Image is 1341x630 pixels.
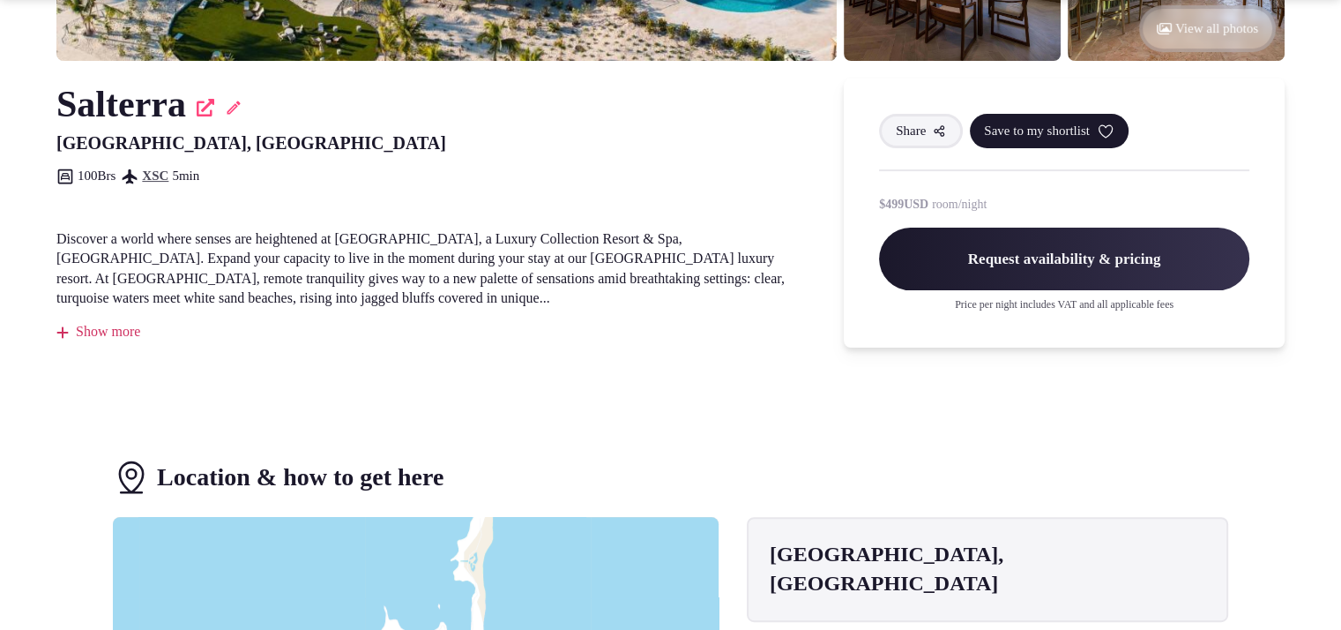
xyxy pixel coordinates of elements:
h4: [GEOGRAPHIC_DATA], [GEOGRAPHIC_DATA] [770,540,1205,599]
h3: Location & how to get here [157,460,443,494]
span: 100 Brs [78,167,115,185]
span: [GEOGRAPHIC_DATA], [GEOGRAPHIC_DATA] [56,133,446,153]
span: Discover a world where senses are heightened at [GEOGRAPHIC_DATA], a Luxury Collection Resort & S... [56,231,785,305]
div: Show more [56,322,808,341]
button: Save to my shortlist [970,114,1129,148]
span: Share [896,122,926,140]
h2: Salterra [56,79,186,131]
span: Request availability & pricing [879,228,1249,291]
span: Save to my shortlist [984,122,1090,140]
button: View all photos [1139,5,1276,52]
button: Share [879,114,963,148]
span: room/night [932,196,987,214]
p: Price per night includes VAT and all applicable fees [879,297,1249,312]
a: XSC [142,169,168,183]
span: 5 min [172,167,199,185]
span: $499 USD [879,196,928,214]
